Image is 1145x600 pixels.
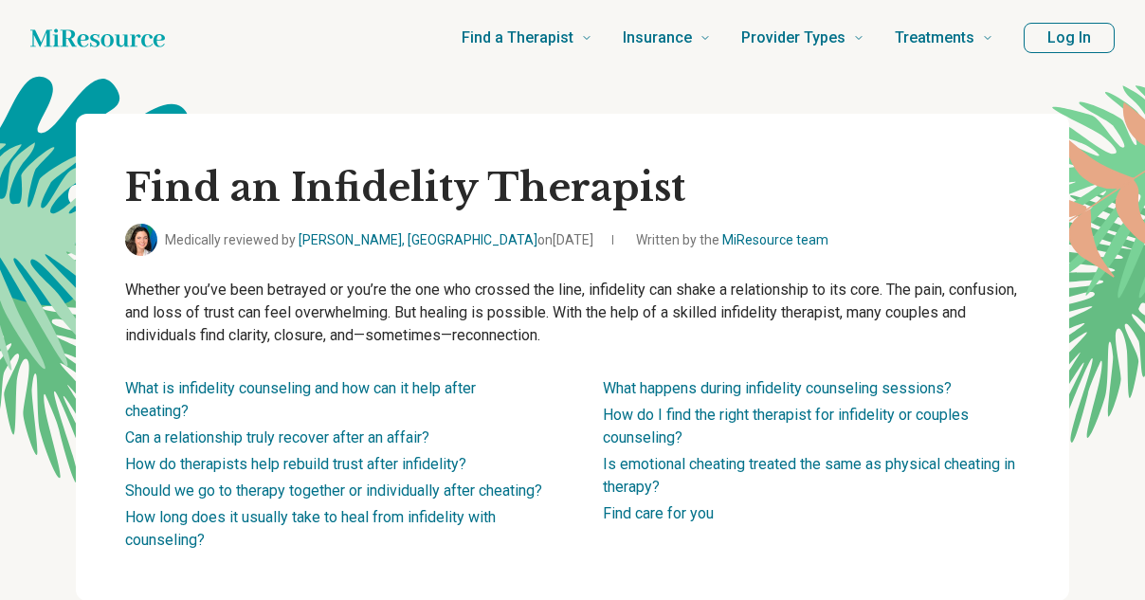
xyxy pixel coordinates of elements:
a: Home page [30,19,165,57]
span: Treatments [895,25,974,51]
a: MiResource team [722,232,828,247]
h1: Find an Infidelity Therapist [125,163,1020,212]
a: Find care for you [603,504,714,522]
a: How do therapists help rebuild trust after infidelity? [125,455,466,473]
a: Should we go to therapy together or individually after cheating? [125,482,542,500]
span: Medically reviewed by [165,230,593,250]
a: How do I find the right therapist for infidelity or couples counseling? [603,406,969,446]
a: What happens during infidelity counseling sessions? [603,379,952,397]
a: Is emotional cheating treated the same as physical cheating in therapy? [603,455,1015,496]
a: What is infidelity counseling and how can it help after cheating? [125,379,476,420]
button: Log In [1024,23,1115,53]
a: [PERSON_NAME], [GEOGRAPHIC_DATA] [299,232,537,247]
span: Insurance [623,25,692,51]
span: Find a Therapist [462,25,573,51]
p: Whether you’ve been betrayed or you’re the one who crossed the line, infidelity can shake a relat... [125,279,1020,347]
span: Provider Types [741,25,845,51]
a: Can a relationship truly recover after an affair? [125,428,429,446]
a: How long does it usually take to heal from infidelity with counseling? [125,508,496,549]
span: on [DATE] [537,232,593,247]
span: Written by the [636,230,828,250]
